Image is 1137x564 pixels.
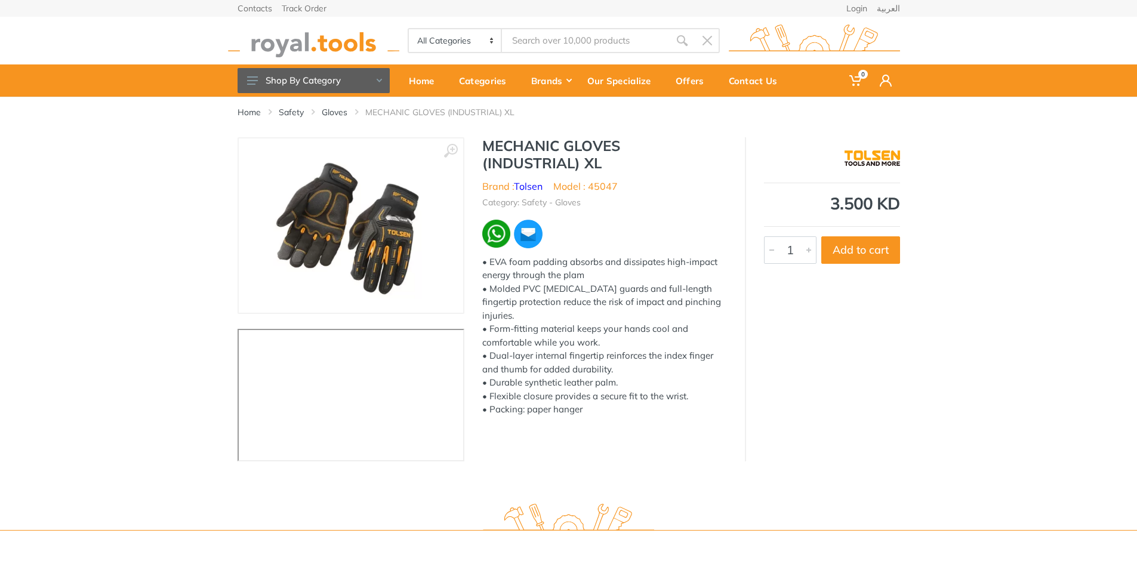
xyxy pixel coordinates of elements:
[482,255,727,417] div: • EVA foam padding absorbs and dissipates high-impact energy through the plam • Molded PVC [MEDIC...
[720,64,794,97] a: Contact Us
[400,64,451,97] a: Home
[821,236,900,264] button: Add to cart
[482,220,510,248] img: wa.webp
[238,106,900,118] nav: breadcrumb
[451,68,523,93] div: Categories
[228,24,399,57] img: royal.tools Logo
[238,4,272,13] a: Contacts
[482,196,581,209] li: Category: Safety - Gloves
[482,179,543,193] li: Brand :
[279,106,304,118] a: Safety
[513,218,544,249] img: ma.webp
[553,179,618,193] li: Model : 45047
[482,137,727,172] h1: MECHANIC GLOVES (INDUSTRIAL) XL
[579,68,667,93] div: Our Specialize
[729,24,900,57] img: royal.tools Logo
[841,64,871,97] a: 0
[846,4,867,13] a: Login
[409,29,503,52] select: Category
[238,68,390,93] button: Shop By Category
[720,68,794,93] div: Contact Us
[514,180,543,192] a: Tolsen
[502,28,669,53] input: Site search
[267,150,435,301] img: Royal Tools - MECHANIC GLOVES (INDUSTRIAL) XL
[764,195,900,212] div: 3.500 KD
[858,70,868,79] span: 0
[877,4,900,13] a: العربية
[523,68,579,93] div: Brands
[667,64,720,97] a: Offers
[579,64,667,97] a: Our Specialize
[400,68,451,93] div: Home
[322,106,347,118] a: Gloves
[845,143,900,173] img: Tolsen
[483,504,654,537] img: royal.tools Logo
[282,4,326,13] a: Track Order
[365,106,532,118] li: MECHANIC GLOVES (INDUSTRIAL) XL
[451,64,523,97] a: Categories
[238,106,261,118] a: Home
[667,68,720,93] div: Offers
